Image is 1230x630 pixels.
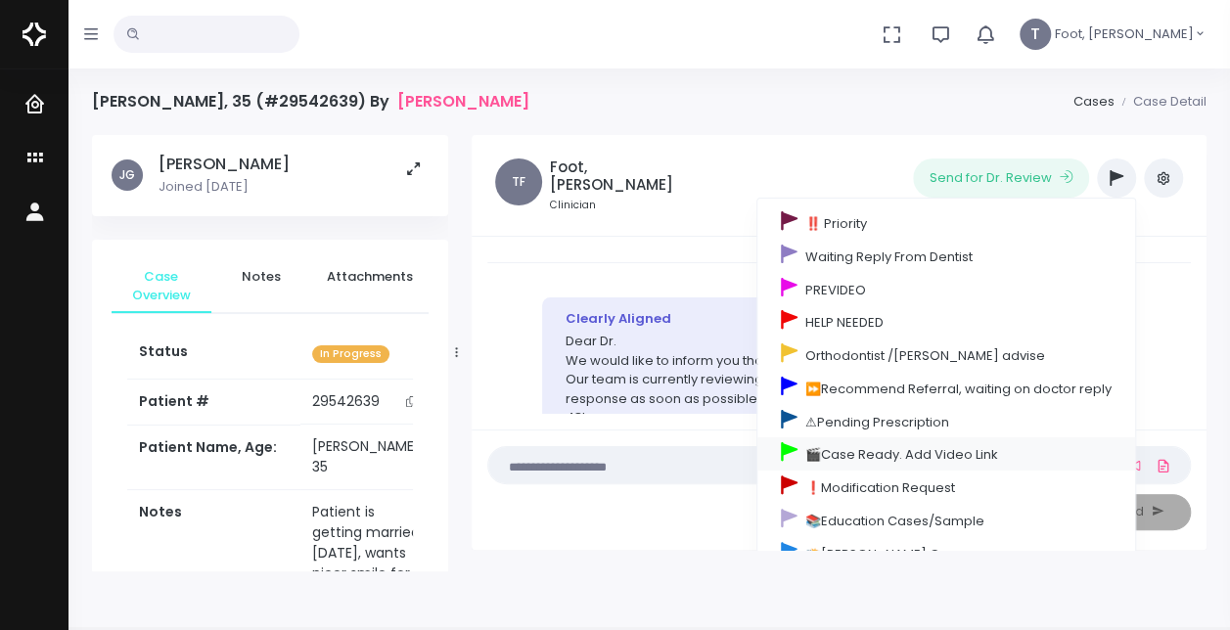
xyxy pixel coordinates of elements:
td: 29542639 [300,380,436,425]
span: Case Overview [127,267,196,305]
h4: [PERSON_NAME], 35 (#29542639) By [92,92,529,111]
a: ⏩Recommend Referral, waiting on doctor reply [757,371,1135,404]
button: Send for Dr. Review [913,158,1089,198]
span: JG [112,159,143,191]
span: T [1020,19,1051,50]
td: [PERSON_NAME], 35 [300,425,436,490]
span: Attachments [327,267,413,287]
th: Status [127,330,300,380]
span: In Progress [312,345,389,364]
div: Clearly Aligned [566,309,1057,329]
p: Dear Dr. We would like to inform you that we have successfully received your case. Our team is cu... [566,332,1057,427]
a: PREVIDEO [757,272,1135,305]
span: Notes [227,267,296,287]
span: TF [495,158,542,205]
a: Cases [1072,92,1114,111]
img: Logo Horizontal [23,14,46,55]
th: Patient # [127,380,300,426]
a: 📚Education Cases/Sample [757,503,1135,536]
small: Clinician [550,198,708,213]
a: [PERSON_NAME] [397,92,529,111]
li: Case Detail [1114,92,1207,112]
a: HELP NEEDED [757,305,1135,338]
div: scrollable content [92,135,448,571]
h5: Foot, [PERSON_NAME] [550,158,708,194]
a: Waiting Reply From Dentist [757,239,1135,272]
a: ⚠Pending Prescription [757,404,1135,437]
h5: [PERSON_NAME] [159,155,290,174]
a: 🎬Case Ready. Add Video Link [757,437,1135,471]
a: Orthodontist /[PERSON_NAME] advise [757,338,1135,372]
a: ❗Modification Request [757,471,1135,504]
p: Joined [DATE] [159,177,290,197]
th: Patient Name, Age: [127,425,300,490]
a: 📸[PERSON_NAME] Case [757,536,1135,569]
a: Add Files [1152,448,1175,483]
a: ‼️ Priority [757,206,1135,240]
span: Foot, [PERSON_NAME] [1055,24,1194,44]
